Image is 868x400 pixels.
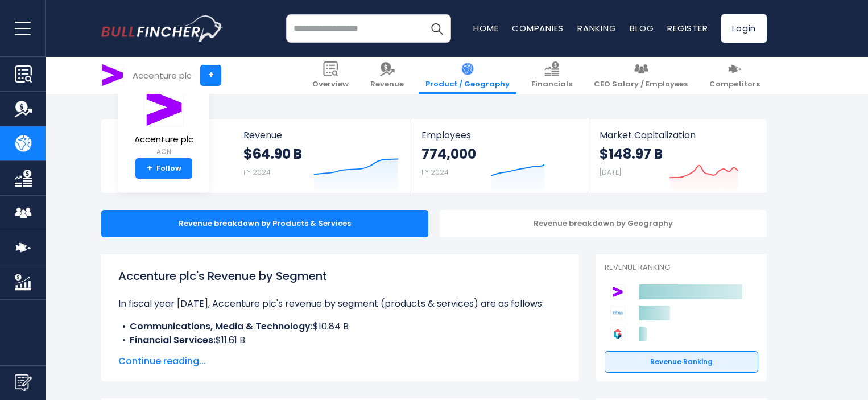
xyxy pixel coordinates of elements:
a: Register [667,22,708,34]
span: Overview [312,80,349,89]
button: Search [423,14,451,43]
small: FY 2024 [421,167,449,177]
strong: $148.97 B [600,145,663,163]
a: Accenture plc ACN [134,88,194,159]
span: Employees [421,130,576,141]
strong: + [147,163,152,174]
img: Infosys Limited competitors logo [610,306,625,320]
p: Revenue Ranking [605,263,758,273]
span: CEO Salary / Employees [594,80,688,89]
b: Communications, Media & Technology: [130,320,313,333]
span: Market Capitalization [600,130,754,141]
a: + [200,65,221,86]
span: Continue reading... [118,354,562,368]
img: bullfincher logo [101,15,224,42]
span: Revenue [243,130,399,141]
a: Product / Geography [419,57,516,94]
a: Revenue [363,57,411,94]
a: Blog [630,22,654,34]
a: Go to homepage [101,15,224,42]
a: Overview [305,57,356,94]
span: Competitors [709,80,760,89]
img: ACN logo [102,64,123,86]
b: Financial Services: [130,333,216,347]
h1: Accenture plc's Revenue by Segment [118,267,562,284]
a: Home [473,22,498,34]
img: Genpact Limited competitors logo [610,327,625,341]
a: Employees 774,000 FY 2024 [410,119,587,193]
strong: $64.90 B [243,145,302,163]
p: In fiscal year [DATE], Accenture plc's revenue by segment (products & services) are as follows: [118,297,562,311]
small: [DATE] [600,167,621,177]
a: Competitors [702,57,767,94]
div: Revenue breakdown by Geography [440,210,767,237]
span: Accenture plc [134,135,193,145]
a: Revenue Ranking [605,351,758,373]
span: Financials [531,80,572,89]
div: Revenue breakdown by Products & Services [101,210,428,237]
a: Market Capitalization $148.97 B [DATE] [588,119,766,193]
small: ACN [134,147,193,157]
span: Product / Geography [425,80,510,89]
a: CEO Salary / Employees [587,57,695,94]
strong: 774,000 [421,145,476,163]
img: Accenture plc competitors logo [610,284,625,299]
a: Revenue $64.90 B FY 2024 [232,119,410,193]
a: Companies [512,22,564,34]
li: $11.61 B [118,333,562,347]
div: Accenture plc [133,69,192,82]
li: $10.84 B [118,320,562,333]
img: ACN logo [144,88,184,126]
a: Login [721,14,767,43]
a: +Follow [135,158,192,179]
a: Ranking [577,22,616,34]
a: Financials [524,57,579,94]
small: FY 2024 [243,167,271,177]
span: Revenue [370,80,404,89]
